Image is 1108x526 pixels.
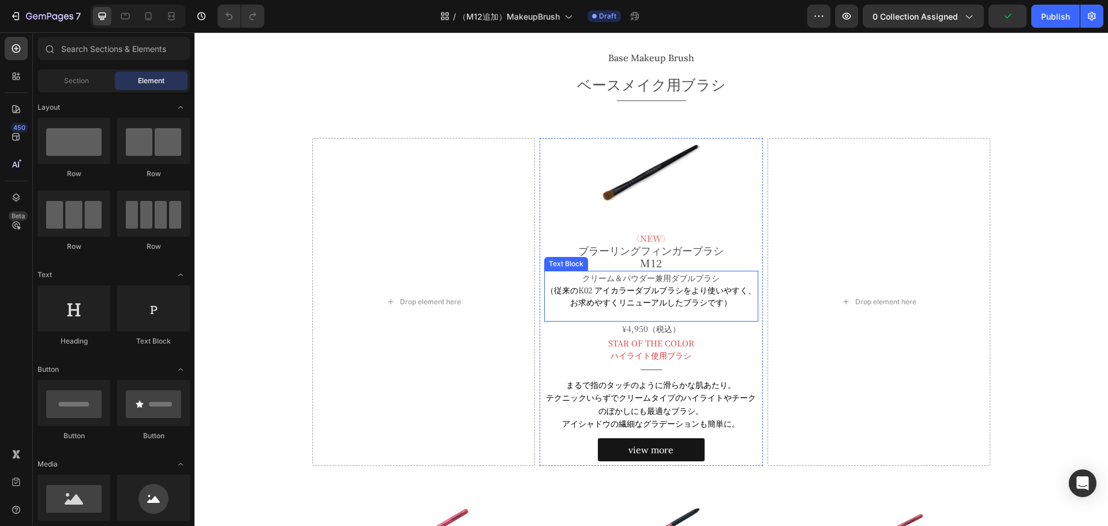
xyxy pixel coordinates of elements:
span: Draft [599,11,616,21]
span: Toggle open [171,360,190,379]
span: （M12追加）MakeupBrush [458,10,560,23]
div: Row [38,241,110,252]
span: Text [38,270,52,280]
p: view more [434,411,479,424]
span: Button [38,364,59,375]
button: 0 collection assigned [863,5,984,28]
span: / [453,10,456,23]
span: Element [138,76,164,86]
img: gempages_446768302459454674-d56fe21c-c996-43fd-85a4-eb2551c21b5a.png [403,110,510,178]
span: ¥4,950（税込） [428,290,486,302]
div: Row [117,169,190,179]
div: Button [117,431,190,441]
button: Publish [1031,5,1080,28]
div: Button [38,431,110,441]
p: 7 [76,9,81,23]
h2: ブラーリングフィンガーブラシ M12 [350,198,564,238]
div: Row [117,241,190,252]
span: 0 collection assigned [873,10,958,23]
div: Open Intercom Messenger [1069,469,1096,497]
div: Text Block [352,226,391,237]
a: view more [403,406,510,429]
input: Search Sections & Elements [38,37,190,60]
span: まるで指のタッチのように滑らかな肌あたり。 [372,346,541,358]
span: Toggle open [171,266,190,284]
span: クリーム＆パウダー兼用ダブルブラシ [388,240,525,251]
button: 7 [5,5,86,28]
span: アイシャドウの繊細なグラデーションも簡単に。 [368,385,545,397]
span: Media [38,459,58,469]
div: Publish [1041,10,1070,23]
div: Beta [9,211,28,221]
div: Drop element here [661,265,722,274]
p: ハイライト使用ブラシ [351,317,563,329]
span: Layout [38,102,60,113]
div: Drop element here [205,265,267,274]
div: 450 [11,123,28,132]
div: Row [38,169,110,179]
div: Heading [38,336,110,346]
div: Text Block [117,336,190,346]
span: Toggle open [171,98,190,117]
p: STAR OF THE COLOR [351,305,563,317]
span: （従来のK02 アイカラーダブルブラシをより使いやすく、お求めやすくリニューアルしたブラシです） [351,252,562,275]
span: Toggle open [171,455,190,473]
span: Section [64,76,89,86]
div: Undo/Redo [218,5,264,28]
iframe: Design area [194,32,1108,526]
span: 〈NEW〉 [437,200,476,212]
span: テクニックいらずでクリームタイプのハイライトやチークのぼかしにも最適なブラシ。 [351,359,562,384]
